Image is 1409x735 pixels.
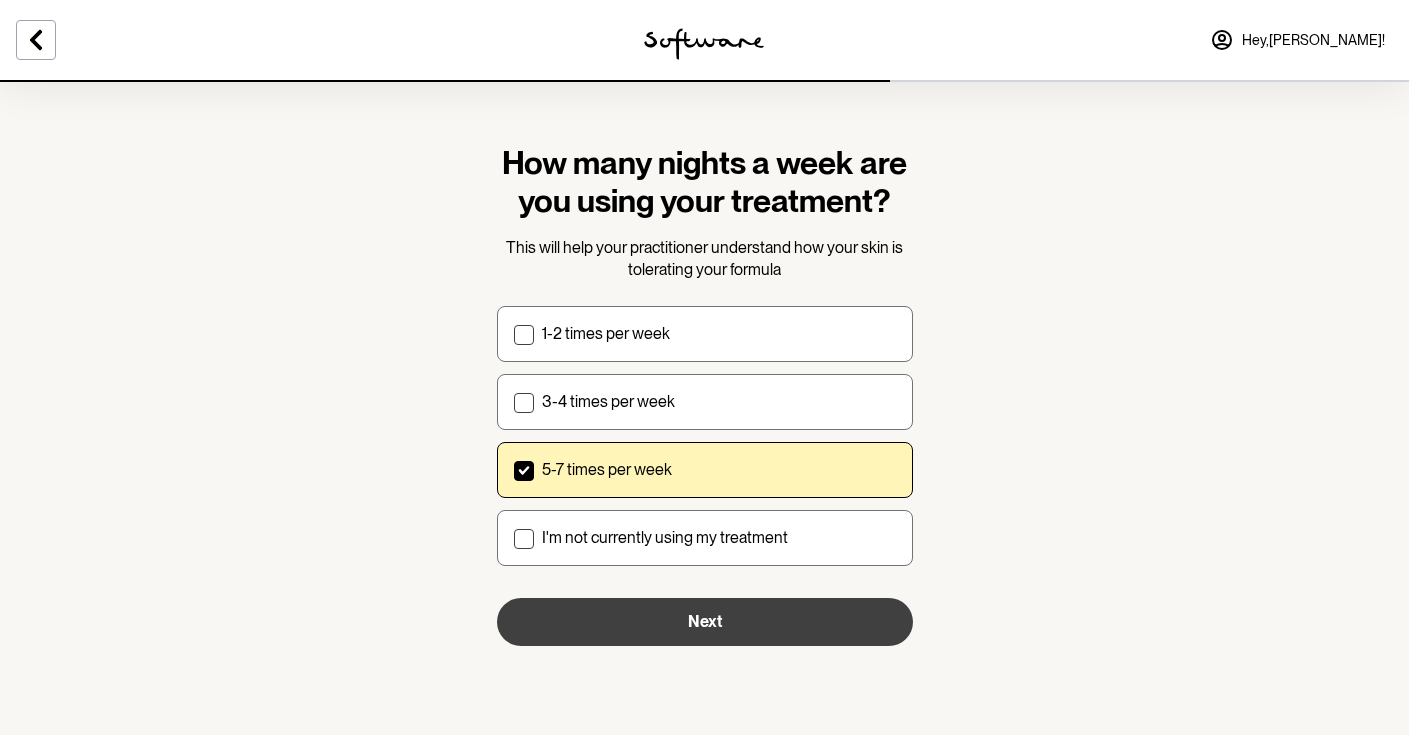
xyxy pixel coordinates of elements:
[497,144,913,221] h1: How many nights a week are you using your treatment?
[1242,32,1385,49] span: Hey, [PERSON_NAME] !
[506,238,903,279] span: This will help your practitioner understand how your skin is tolerating your formula
[542,392,675,411] p: 3-4 times per week
[542,460,672,479] p: 5-7 times per week
[1198,16,1397,64] a: Hey,[PERSON_NAME]!
[542,324,670,343] p: 1-2 times per week
[497,598,913,646] button: Next
[542,528,788,547] p: I'm not currently using my treatment
[644,28,764,60] img: software logo
[688,612,722,631] span: Next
